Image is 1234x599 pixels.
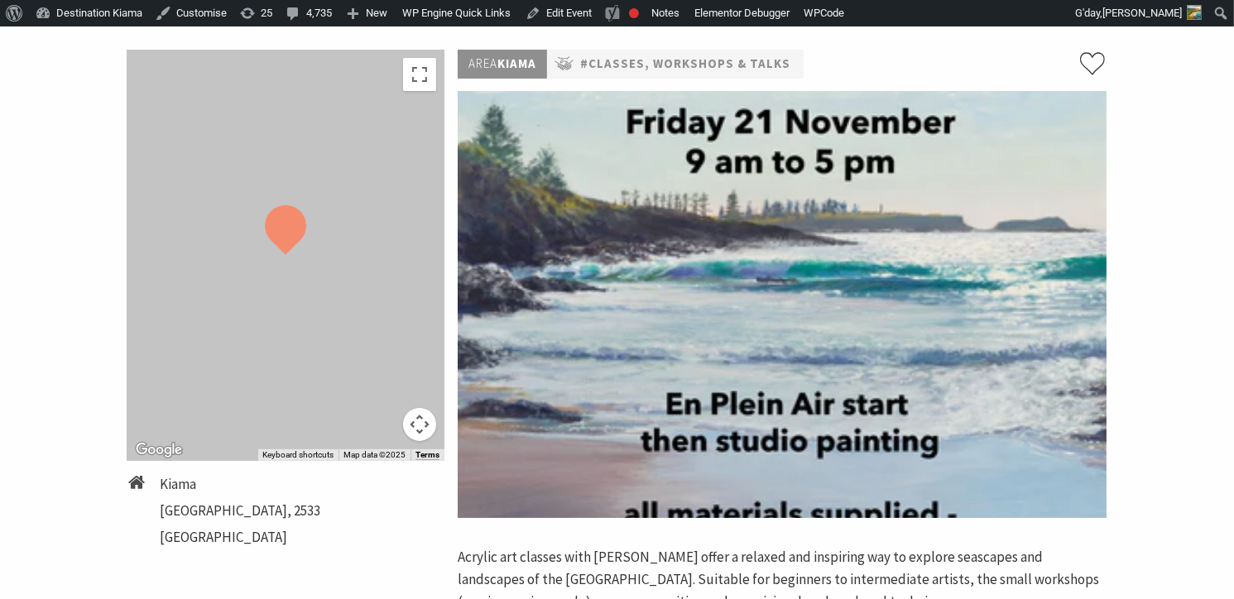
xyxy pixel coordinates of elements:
div: Focus keyphrase not set [629,8,639,18]
a: Open this area in Google Maps (opens a new window) [132,439,186,461]
li: [GEOGRAPHIC_DATA] [161,526,321,549]
p: Kiama [458,50,547,79]
li: Kiama [161,473,321,496]
button: Map camera controls [403,408,436,441]
span: Map data ©2025 [343,450,406,459]
a: #Classes, Workshops & Talks [580,54,790,74]
button: Toggle fullscreen view [403,58,436,91]
a: Terms (opens in new tab) [415,450,439,460]
li: [GEOGRAPHIC_DATA], 2533 [161,500,321,522]
span: [PERSON_NAME] [1102,7,1182,19]
span: Area [468,55,497,71]
img: Google [132,439,186,461]
button: Keyboard shortcuts [262,449,334,461]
